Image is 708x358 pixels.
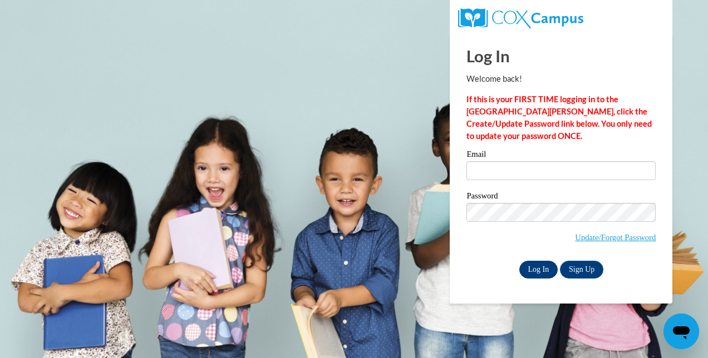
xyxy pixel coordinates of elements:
a: Sign Up [560,261,603,279]
label: Password [466,192,656,203]
a: Update/Forgot Password [575,233,656,242]
h1: Log In [466,44,656,67]
label: Email [466,150,656,161]
p: Welcome back! [466,73,656,85]
input: Log In [519,261,558,279]
strong: If this is your FIRST TIME logging in to the [GEOGRAPHIC_DATA][PERSON_NAME], click the Create/Upd... [466,95,652,141]
iframe: Button to launch messaging window [663,314,699,349]
img: COX Campus [458,8,583,28]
